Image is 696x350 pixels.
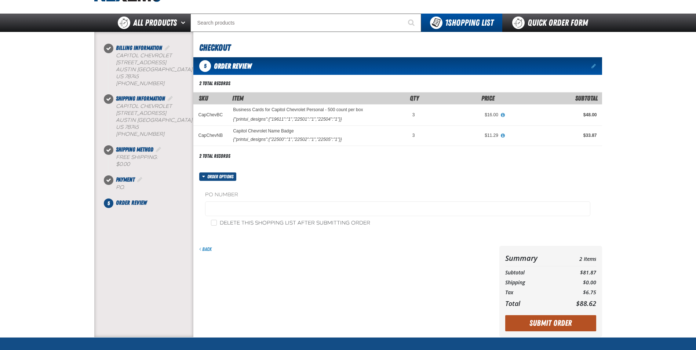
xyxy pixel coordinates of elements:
[116,124,123,130] span: US
[116,131,164,137] bdo: [PHONE_NUMBER]
[561,278,596,288] td: $0.00
[109,145,193,175] li: Shipping Method. Step 3 of 5. Completed
[505,278,561,288] th: Shipping
[116,103,172,109] span: Capitol Chevrolet
[155,146,162,153] a: Edit Shipping Method
[505,252,561,265] th: Summary
[509,112,597,118] div: $48.00
[505,315,596,331] button: Submit Order
[211,220,370,227] label: Delete this shopping list after submitting order
[116,154,193,168] div: Free Shipping:
[190,14,421,32] input: Search
[199,80,230,87] div: 2 total records
[425,112,498,118] div: $16.00
[109,198,193,207] li: Order Review. Step 5 of 5. Not Completed
[137,66,192,73] span: [GEOGRAPHIC_DATA]
[116,44,162,51] span: Billing Information
[199,172,237,181] button: Order options
[214,62,252,70] span: Order Review
[481,94,495,102] span: Price
[116,161,130,167] strong: $0.00
[403,14,421,32] button: Start Searching
[116,176,135,183] span: Payment
[116,117,136,123] span: AUSTIN
[576,299,596,308] span: $88.62
[561,252,596,265] td: 2 Items
[199,94,208,102] a: SKU
[116,110,166,116] span: [STREET_ADDRESS]
[233,136,342,142] div: {"printui_designs":{"22500":"1","22502":"1","22505":"1"}}
[498,112,508,119] button: View All Prices for Business Cards for Capitol Chevrolet Personal - 500 count per box
[561,268,596,278] td: $81.87
[498,132,508,139] button: View All Prices for Capitol Chevrolet Name Badge
[410,94,419,102] span: Qty
[445,18,493,28] span: Shopping List
[193,105,228,125] td: CapChevBC
[164,44,171,51] a: Edit Billing Information
[233,128,294,134] a: Capitol Chevrolet Name Badge
[116,52,172,59] span: Capitol Chevrolet
[137,117,192,123] span: [GEOGRAPHIC_DATA]
[199,246,212,252] a: Back
[421,14,502,32] button: You have 1 Shopping List. Open to view details
[104,198,113,208] span: 5
[425,132,498,138] div: $11.29
[133,16,177,29] span: All Products
[136,176,143,183] a: Edit Payment
[116,59,166,66] span: [STREET_ADDRESS]
[591,63,597,69] a: Edit items
[509,132,597,138] div: $33.87
[116,66,136,73] span: AUSTIN
[575,94,598,102] span: Subtotal
[116,80,164,87] bdo: [PHONE_NUMBER]
[205,192,590,198] label: PO Number
[199,43,230,53] span: Checkout
[233,107,363,113] a: Business Cards for Capitol Chevrolet Personal - 500 count per box
[125,73,139,80] bdo: 78745
[116,146,153,153] span: Shipping Method
[505,288,561,298] th: Tax
[178,14,190,32] button: Open All Products pages
[199,153,230,160] div: 2 total records
[193,125,228,146] td: CapChevNB
[109,94,193,145] li: Shipping Information. Step 2 of 5. Completed
[232,94,244,102] span: Item
[502,14,602,32] a: Quick Order Form
[412,133,415,138] span: 3
[109,175,193,198] li: Payment. Step 4 of 5. Completed
[116,73,123,80] span: US
[103,44,193,207] nav: Checkout steps. Current step is Order Review. Step 5 of 5
[109,44,193,94] li: Billing Information. Step 1 of 5. Completed
[505,298,561,309] th: Total
[125,124,139,130] bdo: 78745
[116,95,165,102] span: Shipping Information
[207,172,236,181] span: Order options
[561,288,596,298] td: $6.75
[445,18,448,28] strong: 1
[505,268,561,278] th: Subtotal
[412,112,415,117] span: 3
[167,95,174,102] a: Edit Shipping Information
[233,116,342,122] div: {"printui_designs":{"19611":"1","22501":"1","22504":"1"}}
[199,60,211,72] span: 5
[211,220,217,226] input: Delete this shopping list after submitting order
[116,184,193,191] div: P.O.
[116,199,147,206] span: Order Review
